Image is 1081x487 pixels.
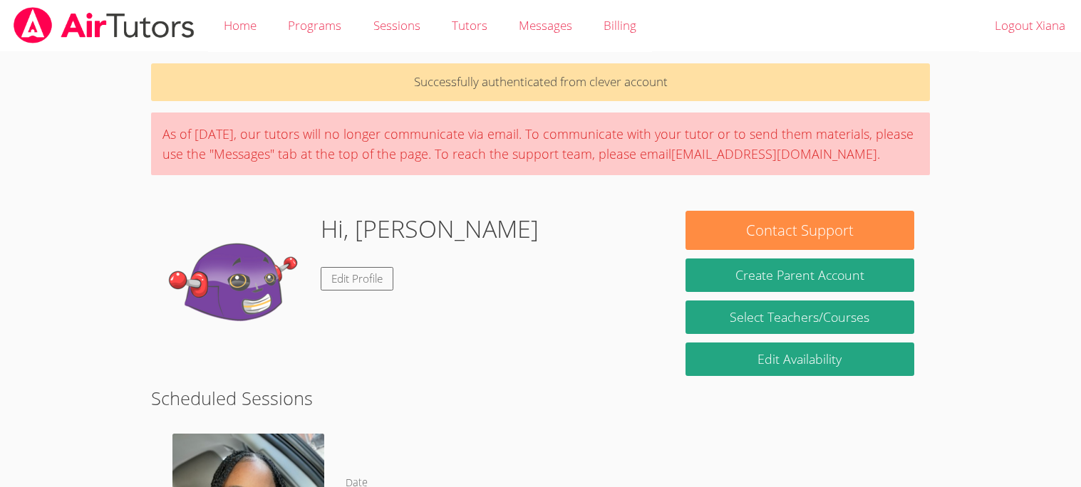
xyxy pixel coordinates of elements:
img: default.png [167,211,309,353]
span: Messages [519,17,572,33]
a: Select Teachers/Courses [686,300,914,334]
h1: Hi, [PERSON_NAME] [321,211,539,247]
a: Edit Availability [686,342,914,376]
button: Contact Support [686,211,914,250]
h2: Scheduled Sessions [151,384,929,412]
div: As of [DATE], our tutors will no longer communicate via email. To communicate with your tutor or ... [151,112,929,175]
a: Edit Profile [321,267,393,290]
button: Create Parent Account [686,258,914,292]
p: Successfully authenticated from clever account [151,63,929,101]
img: airtutors_banner-c4298cdbf04f3fff15de1276eac7730deb9818008684d7c2e4769d2f7ddbe033.png [12,7,196,43]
